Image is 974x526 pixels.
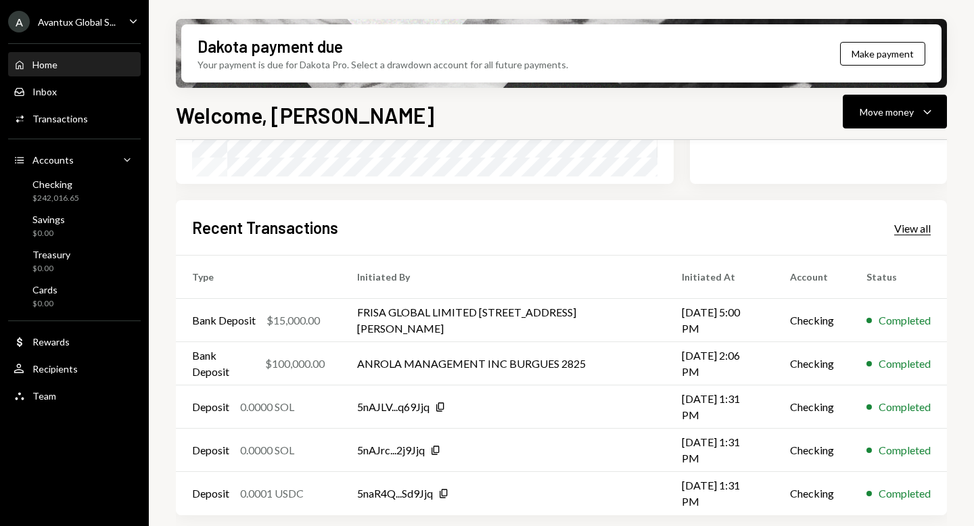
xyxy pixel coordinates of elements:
[8,210,141,242] a: Savings$0.00
[32,263,70,274] div: $0.00
[774,472,850,515] td: Checking
[666,299,774,342] td: [DATE] 5:00 PM
[666,429,774,472] td: [DATE] 1:31 PM
[341,299,666,342] td: FRISA GLOBAL LIMITED [STREET_ADDRESS][PERSON_NAME]
[192,399,229,415] div: Deposit
[341,342,666,385] td: ANROLA MANAGEMENT INC BURGUES 2825
[32,154,74,166] div: Accounts
[8,329,141,354] a: Rewards
[8,52,141,76] a: Home
[32,336,70,348] div: Rewards
[774,429,850,472] td: Checking
[8,147,141,172] a: Accounts
[357,399,430,415] div: 5nAJLV...q69Jjq
[8,280,141,312] a: Cards$0.00
[192,348,254,380] div: Bank Deposit
[894,222,931,235] div: View all
[8,174,141,207] a: Checking$242,016.65
[840,42,925,66] button: Make payment
[240,442,294,458] div: 0.0000 SOL
[38,16,116,28] div: Avantux Global S...
[8,383,141,408] a: Team
[32,178,79,190] div: Checking
[8,356,141,381] a: Recipients
[843,95,947,128] button: Move money
[32,214,65,225] div: Savings
[32,113,88,124] div: Transactions
[774,342,850,385] td: Checking
[774,256,850,299] th: Account
[198,35,343,57] div: Dakota payment due
[265,356,325,372] div: $100,000.00
[192,442,229,458] div: Deposit
[192,216,338,239] h2: Recent Transactions
[879,442,931,458] div: Completed
[774,385,850,429] td: Checking
[32,363,78,375] div: Recipients
[666,472,774,515] td: [DATE] 1:31 PM
[240,399,294,415] div: 0.0000 SOL
[192,312,256,329] div: Bank Deposit
[341,256,666,299] th: Initiated By
[266,312,320,329] div: $15,000.00
[176,256,341,299] th: Type
[32,228,65,239] div: $0.00
[894,220,931,235] a: View all
[879,356,931,372] div: Completed
[32,390,56,402] div: Team
[176,101,434,128] h1: Welcome, [PERSON_NAME]
[198,57,568,72] div: Your payment is due for Dakota Pro. Select a drawdown account for all future payments.
[8,106,141,130] a: Transactions
[32,86,57,97] div: Inbox
[32,249,70,260] div: Treasury
[8,11,30,32] div: A
[860,105,914,119] div: Move money
[8,245,141,277] a: Treasury$0.00
[850,256,947,299] th: Status
[879,312,931,329] div: Completed
[666,342,774,385] td: [DATE] 2:06 PM
[32,193,79,204] div: $242,016.65
[357,485,433,502] div: 5naR4Q...Sd9Jjq
[879,399,931,415] div: Completed
[8,79,141,103] a: Inbox
[32,284,57,295] div: Cards
[879,485,931,502] div: Completed
[666,256,774,299] th: Initiated At
[240,485,304,502] div: 0.0001 USDC
[32,298,57,310] div: $0.00
[357,442,425,458] div: 5nAJrc...2j9Jjq
[666,385,774,429] td: [DATE] 1:31 PM
[32,59,57,70] div: Home
[192,485,229,502] div: Deposit
[774,299,850,342] td: Checking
